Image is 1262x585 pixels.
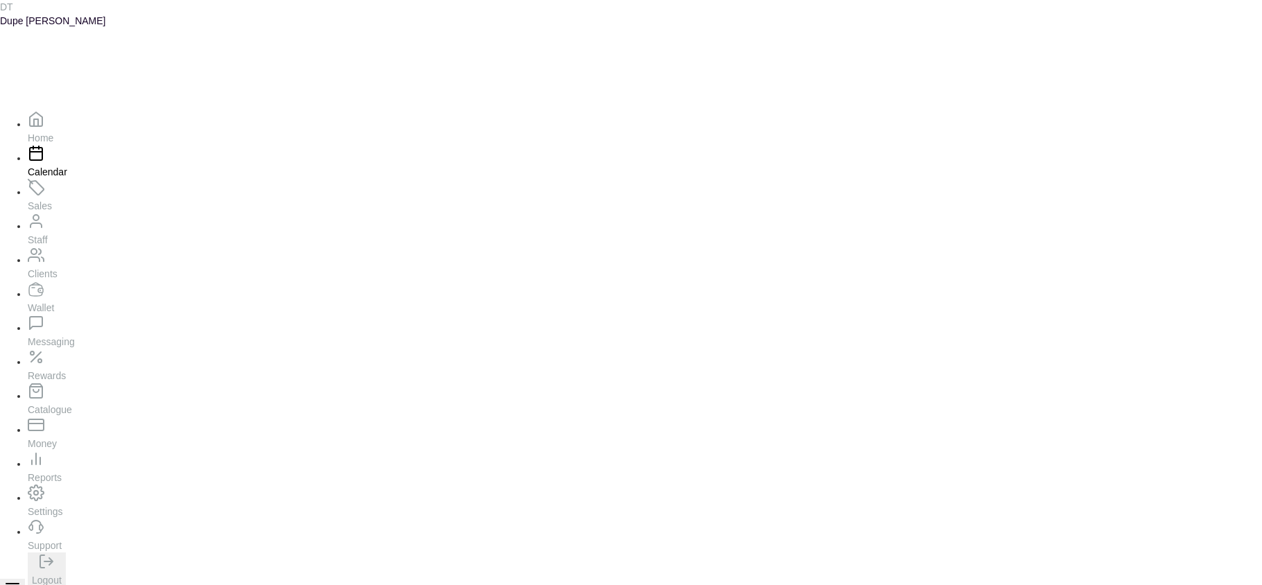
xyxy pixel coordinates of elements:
[28,505,208,518] p: Settings
[28,131,208,145] p: Home
[28,492,208,518] a: Settings
[28,526,208,552] a: Support
[28,119,208,145] a: Home
[28,369,208,383] p: Rewards
[28,152,208,179] a: Calendar
[28,220,208,247] a: Staff
[28,233,208,247] p: Staff
[28,335,208,349] p: Messaging
[28,254,208,281] a: Clients
[28,267,208,281] p: Clients
[28,539,208,552] p: Support
[28,199,208,213] p: Sales
[28,165,208,179] p: Calendar
[28,424,208,451] a: Money
[28,458,208,484] a: Reports
[28,322,208,349] a: Messaging
[28,437,208,451] p: Money
[28,301,208,315] p: Wallet
[28,186,208,213] a: Sales
[28,356,208,383] a: Rewards
[28,288,208,315] a: Wallet
[28,403,208,417] p: Catalogue
[28,471,208,484] p: Reports
[28,390,208,417] a: Catalogue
